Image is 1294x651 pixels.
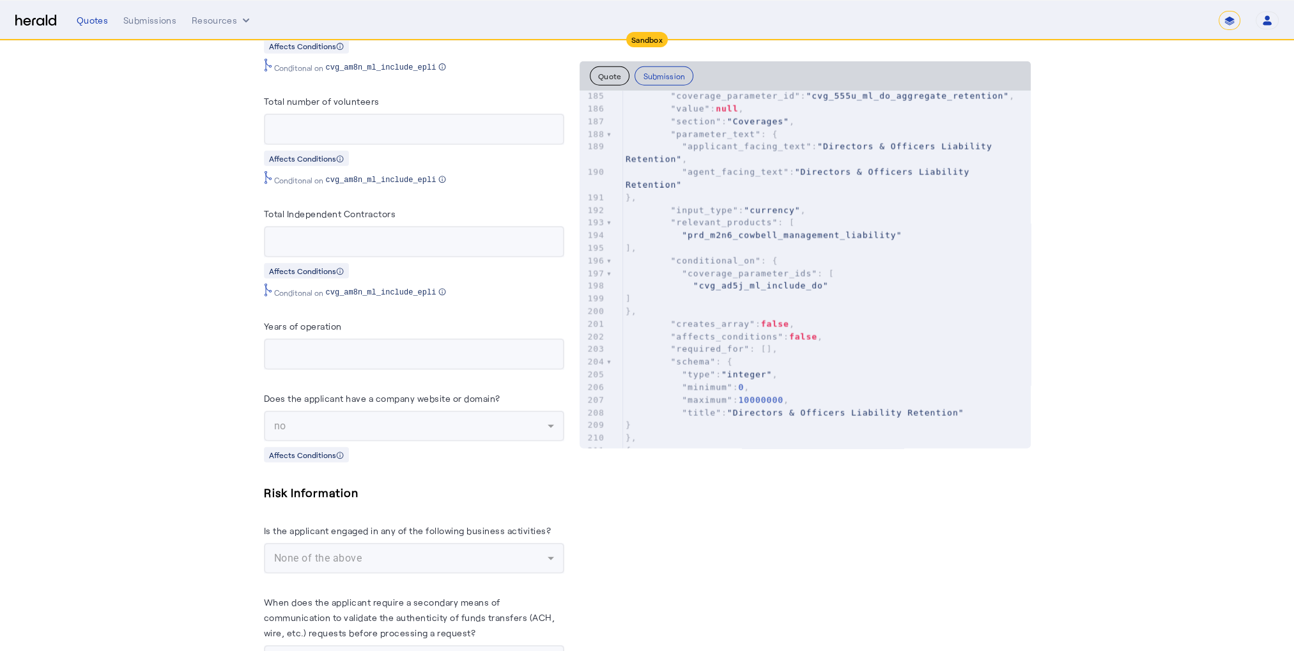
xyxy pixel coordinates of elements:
[671,256,761,266] span: "conditional_on"
[806,91,1009,101] span: "cvg_555u_ml_do_aggregate_retention"
[626,193,637,203] span: },
[626,142,998,164] span: : ,
[580,268,606,280] div: 197
[264,208,396,219] label: Total Independent Contractors
[580,255,606,268] div: 196
[671,319,755,329] span: "creates_array"
[716,104,738,114] span: null
[682,408,721,418] span: "title"
[761,319,789,329] span: false
[789,332,817,342] span: false
[580,128,606,141] div: 188
[580,91,1031,448] herald-code-block: quote
[580,192,606,204] div: 191
[626,206,806,215] span: : ,
[580,369,606,381] div: 205
[580,381,606,394] div: 206
[727,117,789,126] span: "Coverages"
[264,151,349,166] div: Affects Conditions
[626,32,668,47] div: Sandbox
[682,269,817,279] span: "coverage_parameter_ids"
[682,231,902,240] span: "prd_m2n6_cowbell_management_liability"
[626,218,795,227] span: : [
[671,130,761,139] span: "parameter_text"
[77,14,108,27] div: Quotes
[693,281,829,291] span: "cvg_ad5j_ml_include_do"
[721,370,772,379] span: "integer"
[738,383,744,392] span: 0
[580,407,606,420] div: 208
[682,395,732,405] span: "maximum"
[671,91,801,101] span: "coverage_parameter_id"
[326,63,436,73] span: cvg_am8n_ml_include_epli
[580,229,606,242] div: 194
[626,167,975,190] span: "Directors & Officers Liability Retention"
[580,90,606,103] div: 185
[326,287,436,298] span: cvg_am8n_ml_include_epli
[671,332,784,342] span: "affects_conditions"
[626,117,795,126] span: : ,
[682,383,732,392] span: "minimum"
[580,318,606,331] div: 201
[264,483,564,502] h5: Risk Information
[635,66,693,86] button: Submission
[580,141,606,153] div: 189
[744,206,800,215] span: "currency"
[580,445,606,457] div: 211
[580,217,606,229] div: 193
[626,243,637,253] span: ],
[626,319,795,329] span: : ,
[580,419,606,432] div: 209
[274,63,323,73] span: Conditonal on
[580,116,606,128] div: 187
[123,14,176,27] div: Submissions
[580,103,606,116] div: 186
[264,447,349,463] div: Affects Conditions
[682,370,716,379] span: "type"
[264,393,500,404] label: Does the applicant have a company website or domain?
[671,117,721,126] span: "section"
[264,38,349,54] div: Affects Conditions
[626,294,631,303] span: ]
[671,218,778,227] span: "relevant_products"
[326,175,436,185] span: cvg_am8n_ml_include_epli
[580,305,606,318] div: 200
[264,96,380,107] label: Total number of volunteers
[274,287,323,298] span: Conditonal on
[626,408,964,418] span: :
[671,104,711,114] span: "value"
[626,395,789,405] span: : ,
[580,356,606,369] div: 204
[626,332,823,342] span: : ,
[626,104,744,114] span: : ,
[274,175,323,185] span: Conditonal on
[626,269,835,279] span: : [
[580,331,606,344] div: 202
[580,242,606,255] div: 195
[626,344,778,354] span: : [],
[682,167,789,177] span: "agent_facing_text"
[626,433,637,443] span: },
[590,66,630,86] button: Quote
[264,597,555,638] label: When does the applicant require a secondary means of communication to validate the authenticity o...
[580,432,606,445] div: 210
[671,206,739,215] span: "input_type"
[580,343,606,356] div: 203
[682,142,812,151] span: "applicant_facing_text"
[626,370,778,379] span: : ,
[626,420,631,430] span: }
[580,280,606,293] div: 198
[626,167,975,190] span: :
[626,357,733,367] span: : {
[192,14,252,27] button: Resources dropdown menu
[727,408,964,418] span: "Directors & Officers Liability Retention"
[738,395,783,405] span: 10000000
[626,256,778,266] span: : {
[626,383,750,392] span: : ,
[626,307,637,316] span: },
[580,166,606,179] div: 190
[264,525,551,536] label: Is the applicant engaged in any of the following business activities?
[580,204,606,217] div: 192
[626,91,1015,101] span: : ,
[580,394,606,407] div: 207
